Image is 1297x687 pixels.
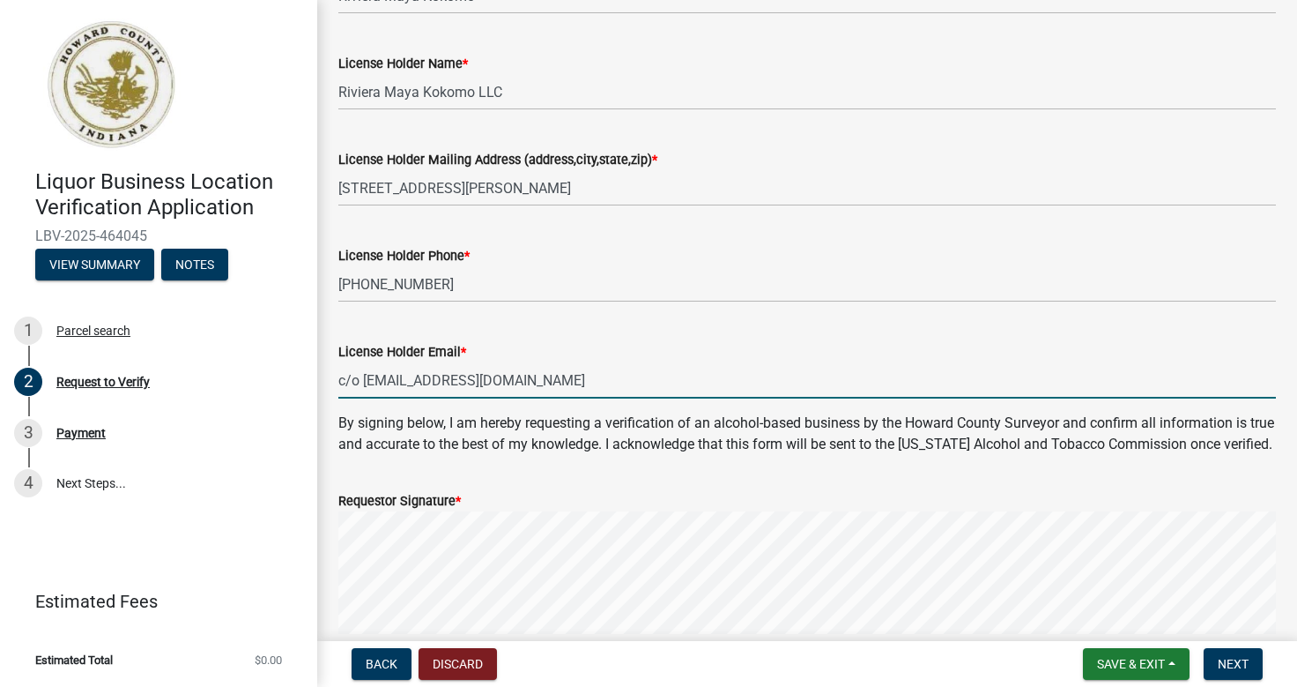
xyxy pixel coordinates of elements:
wm-modal-confirm: Notes [161,258,228,273]
span: Back [366,657,397,671]
div: Parcel search [56,325,130,337]
div: 3 [14,419,42,447]
div: Payment [56,427,106,439]
button: Back [352,648,411,680]
button: View Summary [35,249,154,280]
label: License Holder Name [338,58,468,71]
button: Discard [419,648,497,680]
label: License Holder Mailing Address (address,city,state,zip) [338,154,657,167]
div: 2 [14,368,42,396]
img: Howard County, Indiana [35,19,186,151]
label: Requestor Signature [338,496,461,508]
h4: Liquor Business Location Verification Application [35,169,303,220]
span: $0.00 [255,654,282,666]
a: Estimated Fees [14,584,289,619]
p: By signing below, I am hereby requesting a verification of an alcohol-based business by the Howar... [338,413,1276,455]
span: Save & Exit [1097,657,1165,671]
label: License Holder Email [338,347,466,359]
wm-modal-confirm: Summary [35,258,154,273]
div: Request to Verify [56,376,150,388]
button: Next [1204,648,1263,680]
div: 4 [14,469,42,497]
label: License Holder Phone [338,250,470,263]
button: Notes [161,249,228,280]
span: LBV-2025-464045 [35,228,282,244]
span: Next [1218,657,1249,671]
button: Save & Exit [1083,648,1190,680]
div: 1 [14,317,42,345]
span: Estimated Total [35,654,113,666]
